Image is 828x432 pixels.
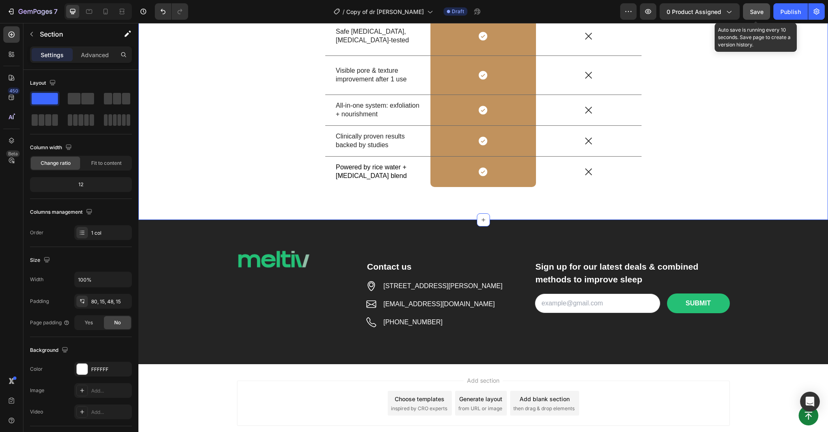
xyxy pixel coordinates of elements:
div: Open Intercom Messenger [800,392,820,411]
div: Background [30,345,70,356]
div: Color [30,365,43,373]
p: Contact us [229,237,383,250]
button: SUBMIT [529,270,591,290]
span: No [114,319,121,326]
div: 1 col [91,229,130,237]
span: Add section [325,353,364,362]
div: Rich Text Editor. Editing area: main [197,43,283,62]
div: Rich Text Editor. Editing area: main [197,109,283,127]
div: Width [30,276,44,283]
span: Change ratio [41,159,71,167]
div: Add... [91,387,130,395]
p: Advanced [81,51,109,59]
div: Video [30,408,43,416]
div: 12 [32,179,130,190]
div: Column width [30,142,74,153]
img: tab_keywords_by_traffic_grey.svg [82,48,88,54]
input: example@gmail.com [396,270,522,290]
span: Draft [452,8,464,15]
p: 7 [54,7,57,16]
div: Undo/Redo [155,3,188,20]
p: Section [40,29,107,39]
div: Rich Text Editor. Editing area: main [197,78,283,97]
div: SUBMIT [547,275,572,285]
img: tab_domain_overview_orange.svg [22,48,29,54]
div: Domain Overview [31,49,74,54]
span: Powered by rice water + [MEDICAL_DATA] blend [198,141,269,156]
span: Fit to content [91,159,122,167]
div: Padding [30,298,49,305]
div: 450 [8,88,20,94]
span: Yes [85,319,93,326]
p: Clinically proven results backed by studies [198,109,282,127]
span: Save [750,8,764,15]
p: Visible pore & texture improvement after 1 use [198,44,282,61]
span: 0 product assigned [667,7,721,16]
button: Publish [773,3,808,20]
div: Columns management [30,207,94,218]
p: [PHONE_NUMBER] [245,294,364,304]
button: 7 [3,3,61,20]
div: Domain: [DOMAIN_NAME] [21,21,90,28]
div: v 4.0.25 [23,13,40,20]
img: website_grey.svg [13,21,20,28]
button: Save [743,3,770,20]
img: logo_orange.svg [13,13,20,20]
img: Alt Image [99,226,172,246]
div: Publish [780,7,801,16]
p: All-in-one system: exfoliation + nourishment [198,79,282,96]
div: Page padding [30,319,70,326]
div: Beta [6,150,20,157]
div: Add blank section [381,372,431,380]
div: Order [30,229,44,236]
div: Layout [30,78,57,89]
div: Add... [91,409,130,416]
p: Settings [41,51,64,59]
div: Generate layout [321,372,364,380]
iframe: To enrich screen reader interactions, please activate Accessibility in Grammarly extension settings [138,23,828,432]
div: Image [30,387,44,394]
div: Rich Text Editor. Editing area: main [197,139,283,158]
button: 0 product assigned [660,3,740,20]
div: FFFFFF [91,366,130,373]
p: [EMAIL_ADDRESS][DOMAIN_NAME] [245,276,364,286]
div: Size [30,255,52,266]
p: Sign up for our latest deals & combined methods to improve sleep [397,237,591,263]
span: Copy of dr [PERSON_NAME] [346,7,424,16]
span: / [343,7,345,16]
div: Keywords by Traffic [91,49,138,54]
p: [STREET_ADDRESS][PERSON_NAME] [245,258,364,268]
div: 80, 15, 48, 15 [91,298,130,305]
div: Choose templates [256,372,306,380]
input: Auto [75,272,131,287]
